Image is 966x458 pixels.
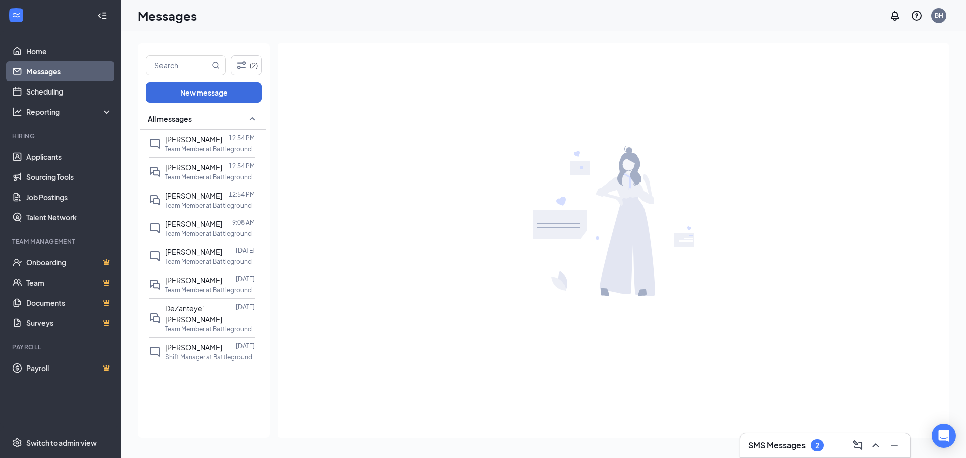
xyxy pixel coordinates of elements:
p: 12:54 PM [229,190,255,199]
svg: DoubleChat [149,166,161,178]
p: Team Member at Battleground [165,173,252,181]
button: ComposeMessage [850,437,866,453]
p: Team Member at Battleground [165,229,252,238]
div: Team Management [12,237,110,246]
p: 12:54 PM [229,162,255,170]
svg: DoubleChat [149,194,161,206]
div: Payroll [12,343,110,351]
h3: SMS Messages [748,440,806,451]
p: Team Member at Battleground [165,325,252,333]
button: ChevronUp [868,437,884,453]
p: [DATE] [236,274,255,283]
span: [PERSON_NAME] [165,343,222,352]
svg: DoubleChat [149,279,161,291]
svg: ChatInactive [149,222,161,234]
svg: Collapse [97,11,107,21]
p: Team Member at Battleground [165,201,252,210]
a: Applicants [26,147,112,167]
a: Sourcing Tools [26,167,112,187]
svg: Minimize [888,439,900,451]
span: [PERSON_NAME] [165,276,222,285]
div: BH [935,11,943,20]
svg: MagnifyingGlass [212,61,220,69]
svg: WorkstreamLogo [11,10,21,20]
svg: ComposeMessage [852,439,864,451]
span: [PERSON_NAME] [165,219,222,228]
svg: ChatInactive [149,250,161,262]
svg: SmallChevronUp [246,113,258,125]
div: Hiring [12,132,110,140]
svg: QuestionInfo [911,10,923,22]
svg: ChevronUp [870,439,882,451]
a: PayrollCrown [26,358,112,378]
span: DeZanteye' [PERSON_NAME] [165,304,222,324]
a: Home [26,41,112,61]
p: [DATE] [236,303,255,311]
a: Scheduling [26,81,112,102]
a: Talent Network [26,207,112,227]
svg: Notifications [889,10,901,22]
svg: ChatInactive [149,138,161,150]
h1: Messages [138,7,197,24]
svg: DoubleChat [149,312,161,324]
span: All messages [148,114,192,124]
input: Search [146,56,210,75]
a: OnboardingCrown [26,252,112,272]
a: TeamCrown [26,272,112,293]
p: 12:54 PM [229,134,255,142]
button: Minimize [886,437,902,453]
p: Shift Manager at Battleground [165,353,252,361]
p: [DATE] [236,246,255,255]
p: [DATE] [236,342,255,350]
span: [PERSON_NAME] [165,135,222,144]
svg: ChatInactive [149,346,161,358]
svg: Settings [12,438,22,448]
a: Job Postings [26,187,112,207]
div: Reporting [26,107,113,117]
a: SurveysCrown [26,313,112,333]
p: Team Member at Battleground [165,286,252,294]
p: Team Member at Battleground [165,145,252,153]
span: [PERSON_NAME] [165,163,222,172]
p: Team Member at Battleground [165,257,252,266]
button: New message [146,82,262,103]
button: Filter (2) [231,55,262,75]
div: 2 [815,441,819,450]
a: Messages [26,61,112,81]
span: [PERSON_NAME] [165,247,222,256]
p: 9:08 AM [232,218,255,227]
div: Open Intercom Messenger [932,424,956,448]
span: [PERSON_NAME] [165,191,222,200]
svg: Filter [235,59,248,71]
a: DocumentsCrown [26,293,112,313]
div: Switch to admin view [26,438,97,448]
svg: Analysis [12,107,22,117]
